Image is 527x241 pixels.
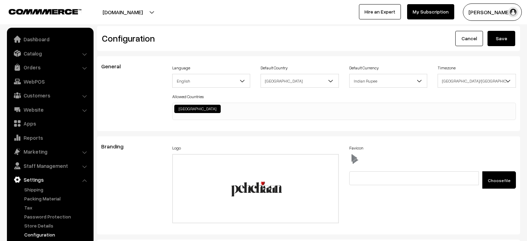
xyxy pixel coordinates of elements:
[488,178,510,183] span: Choose file
[101,63,129,70] span: General
[359,4,401,19] a: Hire an Expert
[78,3,167,21] button: [DOMAIN_NAME]
[349,65,379,71] label: Default Currency
[9,9,81,14] img: COMMMERCE
[101,143,132,150] span: Branding
[102,33,304,44] h2: Configuration
[488,31,515,46] button: Save
[349,154,360,164] img: favicon.ico
[9,160,91,172] a: Staff Management
[407,4,454,19] a: My Subscription
[438,74,516,88] span: Asia/Kolkata
[455,31,483,46] a: Cancel
[463,3,522,21] button: [PERSON_NAME]
[9,33,91,45] a: Dashboard
[438,75,516,87] span: Asia/Kolkata
[9,117,91,130] a: Apps
[9,173,91,186] a: Settings
[261,65,288,71] label: Default Country
[261,74,339,88] span: India
[9,103,91,116] a: Website
[9,131,91,144] a: Reports
[23,186,91,193] a: Shipping
[9,89,91,102] a: Customers
[9,61,91,74] a: Orders
[350,75,427,87] span: Indian Rupee
[23,195,91,202] a: Packing Material
[9,7,69,15] a: COMMMERCE
[174,105,221,113] li: India
[172,145,181,151] label: Logo
[23,204,91,211] a: Tax
[349,145,363,151] label: Favicon
[438,65,456,71] label: Timezone
[23,213,91,220] a: Password Protection
[172,74,251,88] span: English
[23,231,91,238] a: Configuration
[9,75,91,88] a: WebPOS
[508,7,518,17] img: user
[9,47,91,60] a: Catalog
[23,222,91,229] a: Store Details
[173,75,250,87] span: English
[172,65,190,71] label: Language
[261,75,339,87] span: India
[349,74,428,88] span: Indian Rupee
[9,145,91,158] a: Marketing
[172,94,204,100] label: Allowed Countries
